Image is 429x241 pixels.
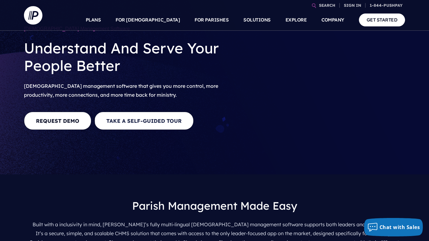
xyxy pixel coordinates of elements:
[24,112,91,130] a: REQUEST DEMO
[116,9,180,31] a: FOR [DEMOGRAPHIC_DATA]
[24,35,242,79] h2: Understand And Serve Your People Better
[29,194,400,218] h3: Parish Management Made Easy
[86,9,101,31] a: PLANS
[359,14,405,26] a: GET STARTED
[243,9,271,31] a: SOLUTIONS
[94,112,194,130] button: Take a Self-guided Tour
[24,83,218,98] span: [DEMOGRAPHIC_DATA] management software that gives you more control, more productivity, more conne...
[380,224,420,231] span: Chat with Sales
[195,9,229,31] a: FOR PARISHES
[285,9,307,31] a: EXPLORE
[364,218,423,236] button: Chat with Sales
[321,9,344,31] a: COMPANY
